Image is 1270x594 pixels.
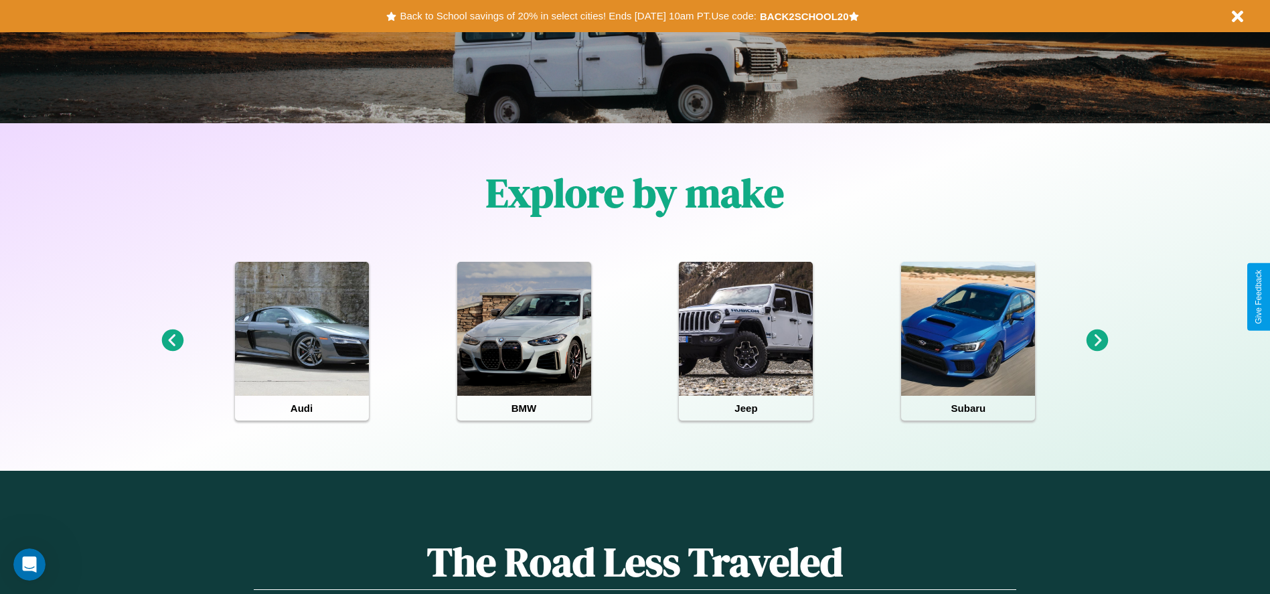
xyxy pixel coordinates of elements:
b: BACK2SCHOOL20 [760,11,849,22]
iframe: Intercom live chat [13,548,46,581]
button: Back to School savings of 20% in select cities! Ends [DATE] 10am PT.Use code: [396,7,759,25]
h1: Explore by make [486,165,784,220]
div: Give Feedback [1254,270,1263,324]
h4: Subaru [901,396,1035,421]
h4: BMW [457,396,591,421]
h1: The Road Less Traveled [254,534,1016,590]
h4: Jeep [679,396,813,421]
h4: Audi [235,396,369,421]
